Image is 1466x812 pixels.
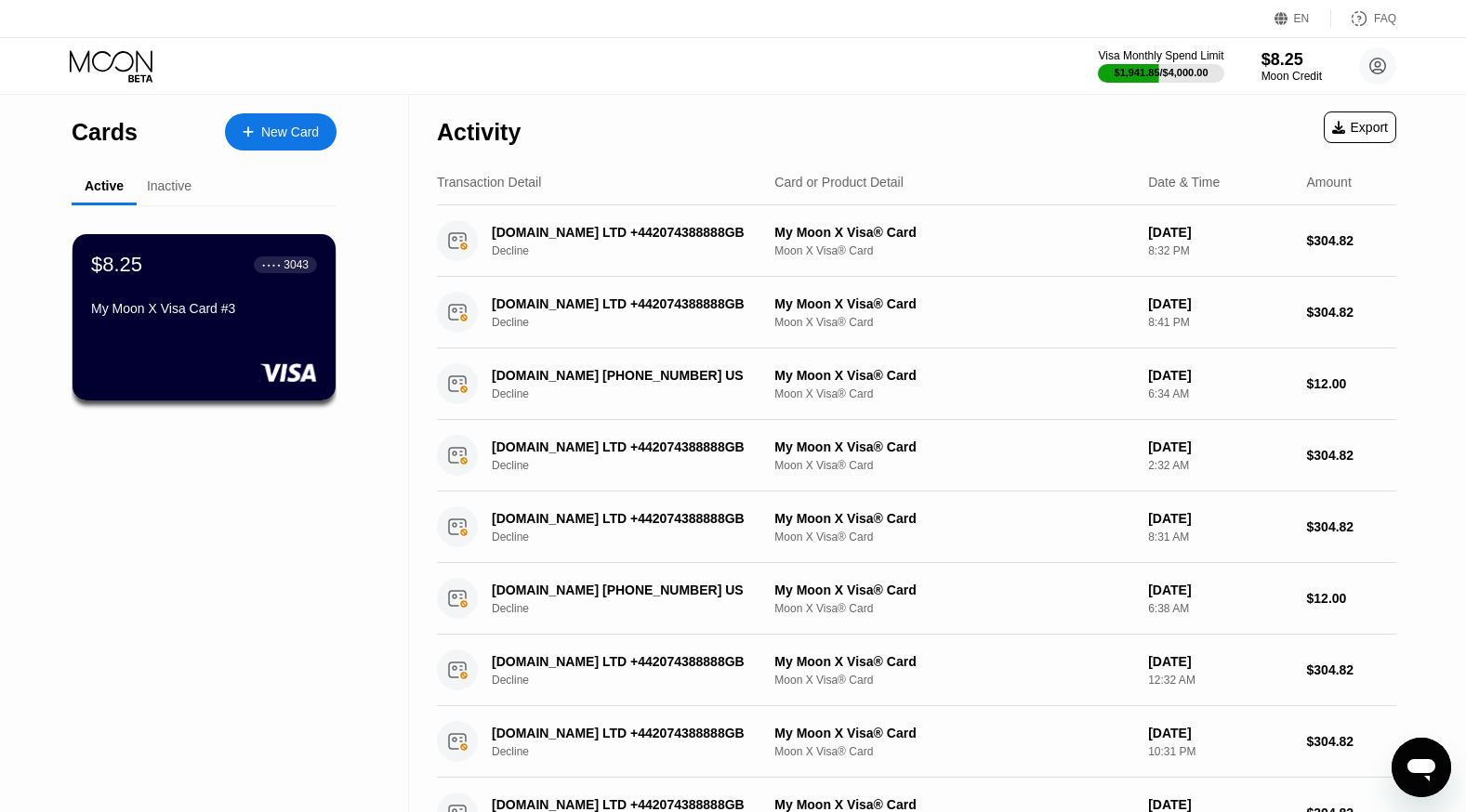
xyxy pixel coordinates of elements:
div: My Moon X Visa® Card [774,511,1133,526]
div: [DATE] [1148,797,1291,812]
div: My Moon X Visa® Card [774,368,1133,383]
div: [DOMAIN_NAME] [PHONE_NUMBER] US [492,583,762,597]
div: Moon X Visa® Card [774,244,1133,257]
div: Cards [72,119,138,146]
div: Moon X Visa® Card [774,745,1133,758]
div: [DATE] [1148,654,1291,669]
div: ● ● ● ● [262,262,281,268]
div: Moon X Visa® Card [774,602,1133,615]
div: [DOMAIN_NAME] [PHONE_NUMBER] USDeclineMy Moon X Visa® CardMoon X Visa® Card[DATE]6:38 AM$12.00 [437,563,1396,635]
div: Decline [492,244,783,257]
div: FAQ [1374,12,1396,25]
div: Inactive [147,178,192,193]
div: [DOMAIN_NAME] LTD +442074388888GBDeclineMy Moon X Visa® CardMoon X Visa® Card[DATE]8:41 PM$304.82 [437,277,1396,348]
div: New Card [225,113,337,151]
div: $1,941.85 / $4,000.00 [1115,67,1208,78]
div: [DATE] [1148,439,1291,454]
div: 6:38 AM [1148,602,1291,615]
div: 12:32 AM [1148,674,1291,687]
div: [DATE] [1148,296,1291,311]
div: [DOMAIN_NAME] LTD +442074388888GB [492,225,762,240]
div: [DATE] [1148,225,1291,240]
div: [DOMAIN_NAME] LTD +442074388888GB [492,439,762,454]
div: 6:34 AM [1148,387,1291,400]
div: [DATE] [1148,368,1291,383]
div: $304.82 [1307,519,1396,534]
div: 8:31 AM [1148,530,1291,544]
div: Active [85,178,124,193]
div: My Moon X Visa® Card [774,296,1133,311]
div: Moon X Visa® Card [774,387,1133,400]
div: [DOMAIN_NAME] LTD +442074388888GB [492,797,762,812]
div: My Moon X Visa® Card [774,583,1133,597]
div: Amount [1307,175,1352,190]
div: My Moon X Visa® Card [774,439,1133,454]
div: Moon Credit [1261,70,1322,83]
div: [DOMAIN_NAME] LTD +442074388888GBDeclineMy Moon X Visa® CardMoon X Visa® Card[DATE]10:31 PM$304.82 [437,706,1396,778]
div: $304.82 [1307,734,1396,749]
div: Decline [492,602,783,615]
div: $304.82 [1307,233,1396,248]
div: Decline [492,745,783,758]
div: Moon X Visa® Card [774,316,1133,329]
div: [DOMAIN_NAME] LTD +442074388888GB [492,296,762,311]
div: 8:32 PM [1148,244,1291,257]
div: $304.82 [1307,305,1396,320]
div: My Moon X Visa Card #3 [91,301,317,316]
div: Export [1324,111,1396,143]
div: Moon X Visa® Card [774,530,1133,544]
div: 8:41 PM [1148,316,1291,329]
div: $12.00 [1307,376,1396,391]
div: Moon X Visa® Card [774,459,1133,472]
div: [DOMAIN_NAME] LTD +442074388888GB [492,726,762,740]
div: 2:32 AM [1148,459,1291,472]
div: Date & Time [1148,175,1220,190]
div: $8.25Moon Credit [1261,50,1322,83]
div: [DOMAIN_NAME] LTD +442074388888GBDeclineMy Moon X Visa® CardMoon X Visa® Card[DATE]2:32 AM$304.82 [437,420,1396,491]
div: 10:31 PM [1148,745,1291,758]
div: [DOMAIN_NAME] LTD +442074388888GB [492,654,762,669]
div: My Moon X Visa® Card [774,225,1133,240]
div: New Card [261,124,319,140]
div: $8.25 [1261,50,1322,70]
div: My Moon X Visa® Card [774,797,1133,812]
div: My Moon X Visa® Card [774,726,1133,740]
div: [DOMAIN_NAME] LTD +442074388888GBDeclineMy Moon X Visa® CardMoon X Visa® Card[DATE]8:31 AM$304.82 [437,491,1396,563]
div: EN [1294,12,1310,25]
div: Decline [492,387,783,400]
div: Transaction Detail [437,175,541,190]
div: [DOMAIN_NAME] [PHONE_NUMBER] USDeclineMy Moon X Visa® CardMoon X Visa® Card[DATE]6:34 AM$12.00 [437,348,1396,420]
div: Visa Monthly Spend Limit$1,941.85/$4,000.00 [1098,49,1223,83]
div: Export [1332,120,1388,135]
div: $304.82 [1307,662,1396,677]
div: [DATE] [1148,583,1291,597]
div: [DOMAIN_NAME] LTD +442074388888GBDeclineMy Moon X Visa® CardMoon X Visa® Card[DATE]12:32 AM$304.82 [437,635,1396,706]
div: [DATE] [1148,511,1291,526]
div: Decline [492,316,783,329]
div: Moon X Visa® Card [774,674,1133,687]
div: Decline [492,459,783,472]
iframe: زر إطلاق نافذة المراسلة [1392,738,1451,797]
div: Card or Product Detail [774,175,904,190]
div: Visa Monthly Spend Limit [1098,49,1223,62]
div: Activity [437,119,521,146]
div: [DOMAIN_NAME] [PHONE_NUMBER] US [492,368,762,383]
div: [DOMAIN_NAME] LTD +442074388888GB [492,511,762,526]
div: Decline [492,674,783,687]
div: EN [1274,9,1331,28]
div: 3043 [284,258,309,271]
div: [DOMAIN_NAME] LTD +442074388888GBDeclineMy Moon X Visa® CardMoon X Visa® Card[DATE]8:32 PM$304.82 [437,205,1396,277]
div: $8.25 [91,253,142,277]
div: $304.82 [1307,448,1396,463]
div: $12.00 [1307,591,1396,606]
div: $8.25● ● ● ●3043My Moon X Visa Card #3 [73,234,336,400]
div: FAQ [1331,9,1396,28]
div: My Moon X Visa® Card [774,654,1133,669]
div: Decline [492,530,783,544]
div: [DATE] [1148,726,1291,740]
